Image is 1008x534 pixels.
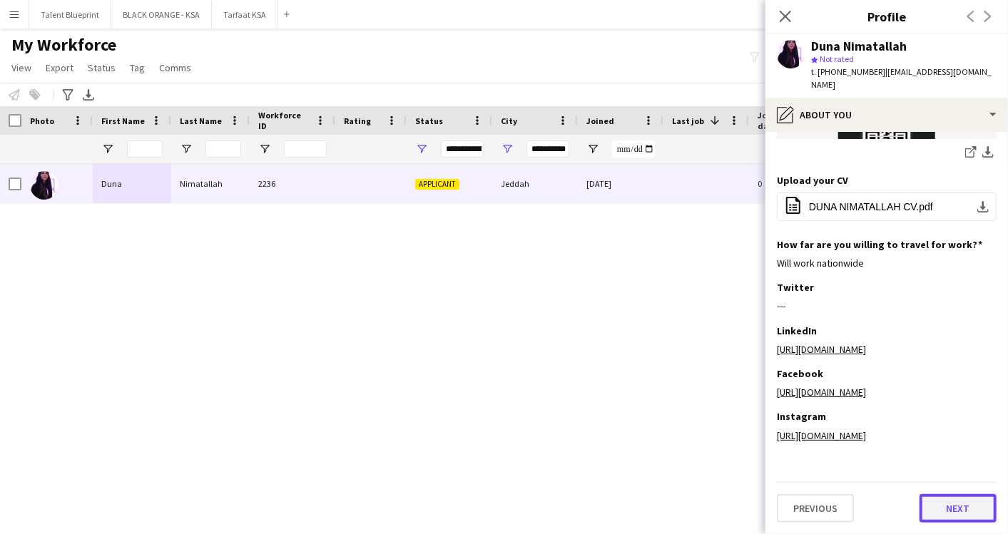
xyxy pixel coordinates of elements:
[777,386,866,399] a: [URL][DOMAIN_NAME]
[180,143,193,155] button: Open Filter Menu
[101,115,145,126] span: First Name
[809,201,933,212] span: DUNA NIMATALLAH CV.pdf
[765,7,1008,26] h3: Profile
[586,115,614,126] span: Joined
[777,299,997,312] div: ---
[501,115,517,126] span: City
[88,61,116,74] span: Status
[250,164,335,203] div: 2236
[159,61,191,74] span: Comms
[612,140,655,158] input: Joined Filter Input
[777,192,997,221] button: DUNA NIMATALLAH CV.pdf
[11,34,116,56] span: My Workforce
[758,110,816,131] span: Jobs (last 90 days)
[765,98,1008,132] div: About you
[415,143,428,155] button: Open Filter Menu
[180,115,222,126] span: Last Name
[82,58,121,77] a: Status
[777,494,854,523] button: Previous
[59,86,76,103] app-action-btn: Advanced filters
[258,143,271,155] button: Open Filter Menu
[777,257,997,269] div: Will work nationwide
[11,61,31,74] span: View
[344,115,371,126] span: Rating
[777,367,823,380] h3: Facebook
[127,140,163,158] input: First Name Filter Input
[492,164,578,203] div: Jeddah
[777,429,866,442] a: [URL][DOMAIN_NAME]
[777,281,814,294] h3: Twitter
[124,58,151,77] a: Tag
[501,143,514,155] button: Open Filter Menu
[93,164,171,203] div: Duna
[46,61,73,74] span: Export
[777,343,866,356] a: [URL][DOMAIN_NAME]
[749,164,842,203] div: 0
[920,494,997,523] button: Next
[111,1,212,29] button: BLACK ORANGE - KSA
[40,58,79,77] a: Export
[171,164,250,203] div: Nimatallah
[30,115,54,126] span: Photo
[415,179,459,190] span: Applicant
[212,1,278,29] button: Tarfaat KSA
[153,58,197,77] a: Comms
[811,66,885,77] span: t. [PHONE_NUMBER]
[586,143,599,155] button: Open Filter Menu
[30,171,58,200] img: Duna Nimatallah
[820,53,854,64] span: Not rated
[101,143,114,155] button: Open Filter Menu
[415,115,443,126] span: Status
[80,86,97,103] app-action-btn: Export XLSX
[777,324,817,337] h3: LinkedIn
[205,140,241,158] input: Last Name Filter Input
[258,110,310,131] span: Workforce ID
[777,238,982,251] h3: How far are you willing to travel for work?
[29,1,111,29] button: Talent Blueprint
[811,40,907,53] div: Duna Nimatallah
[811,66,992,90] span: | [EMAIL_ADDRESS][DOMAIN_NAME]
[777,174,848,187] h3: Upload your CV
[6,58,37,77] a: View
[130,61,145,74] span: Tag
[578,164,663,203] div: [DATE]
[672,115,704,126] span: Last job
[284,140,327,158] input: Workforce ID Filter Input
[777,410,826,423] h3: Instagram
